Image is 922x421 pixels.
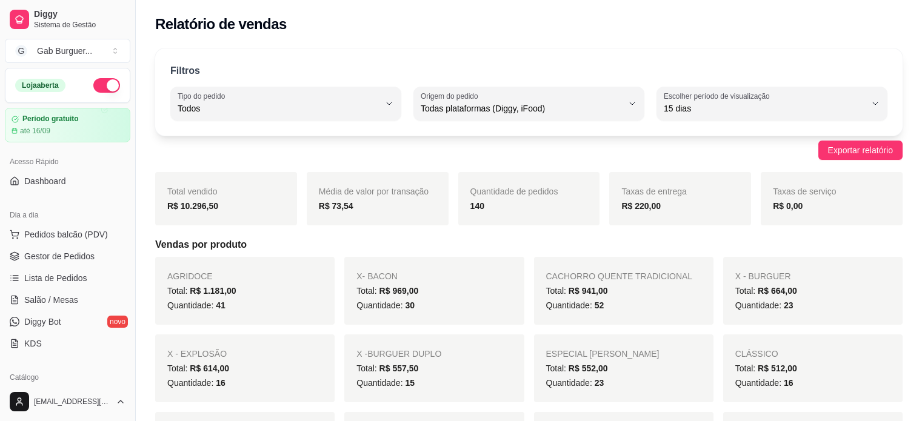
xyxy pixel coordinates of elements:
button: Origem do pedidoTodas plataformas (Diggy, iFood) [413,87,644,121]
span: R$ 614,00 [190,363,229,373]
button: Tipo do pedidoTodos [170,87,401,121]
span: Total: [356,363,418,373]
button: Alterar Status [93,78,120,93]
span: 23 [784,300,793,310]
span: X -BURGUER DUPLO [356,349,441,359]
span: G [15,45,27,57]
label: Origem do pedido [421,91,482,101]
span: KDS [24,337,42,350]
label: Escolher período de visualização [664,91,773,101]
span: Quantidade: [167,300,225,310]
span: Todos [178,102,379,114]
article: até 16/09 [20,126,50,136]
span: R$ 1.181,00 [190,286,236,296]
span: X- BACON [356,271,398,281]
div: Dia a dia [5,205,130,225]
span: Taxas de entrega [621,187,686,196]
span: Quantidade: [735,378,793,388]
a: Diggy Botnovo [5,312,130,331]
span: R$ 969,00 [379,286,419,296]
span: AGRIDOCE [167,271,213,281]
span: Exportar relatório [828,144,893,157]
strong: 140 [470,201,484,211]
a: Gestor de Pedidos [5,247,130,266]
span: Total: [167,286,236,296]
article: Período gratuito [22,114,79,124]
span: CLÁSSICO [735,349,778,359]
span: X - BURGUER [735,271,791,281]
span: Diggy Bot [24,316,61,328]
span: Quantidade: [546,378,604,388]
strong: R$ 220,00 [621,201,661,211]
span: Quantidade: [356,300,415,310]
a: Lista de Pedidos [5,268,130,288]
h5: Vendas por produto [155,237,903,252]
span: Média de valor por transação [319,187,429,196]
span: Quantidade: [546,300,604,310]
span: 16 [784,378,793,388]
span: R$ 552,00 [569,363,608,373]
span: ESPECIAL [PERSON_NAME] [546,349,660,359]
span: Total: [546,286,608,296]
span: X - EXPLOSÃO [167,349,227,359]
span: [EMAIL_ADDRESS][DOMAIN_NAME] [34,397,111,406]
span: Todas plataformas (Diggy, iFood) [421,102,623,114]
span: Quantidade: [167,378,225,388]
p: Filtros [170,64,200,78]
div: Catálogo [5,368,130,387]
div: Acesso Rápido [5,152,130,171]
a: DiggySistema de Gestão [5,5,130,34]
a: KDS [5,334,130,353]
strong: R$ 0,00 [773,201,803,211]
button: Escolher período de visualização15 dias [656,87,887,121]
span: Taxas de serviço [773,187,836,196]
span: Lista de Pedidos [24,272,87,284]
h2: Relatório de vendas [155,15,287,34]
strong: R$ 73,54 [319,201,353,211]
a: Dashboard [5,171,130,191]
span: Total vendido [167,187,218,196]
span: Total: [546,363,608,373]
span: Total: [356,286,418,296]
span: 15 dias [664,102,866,114]
span: CACHORRO QUENTE TRADICIONAL [546,271,693,281]
div: Loja aberta [15,79,65,92]
a: Salão / Mesas [5,290,130,310]
span: 15 [405,378,415,388]
span: Total: [735,363,797,373]
button: Pedidos balcão (PDV) [5,225,130,244]
span: 30 [405,300,415,310]
div: Gab Burguer ... [37,45,92,57]
span: R$ 664,00 [758,286,797,296]
span: R$ 512,00 [758,363,797,373]
span: Quantidade: [356,378,415,388]
span: Diggy [34,9,125,20]
span: 52 [595,300,604,310]
span: Salão / Mesas [24,294,78,306]
span: Total: [735,286,797,296]
span: Sistema de Gestão [34,20,125,30]
span: Quantidade: [735,300,793,310]
a: Período gratuitoaté 16/09 [5,108,130,142]
span: 41 [216,300,225,310]
span: 23 [595,378,604,388]
span: Pedidos balcão (PDV) [24,228,108,240]
span: 16 [216,378,225,388]
span: Total: [167,363,229,373]
span: R$ 941,00 [569,286,608,296]
span: Gestor de Pedidos [24,250,95,262]
span: Quantidade de pedidos [470,187,558,196]
span: Dashboard [24,175,66,187]
strong: R$ 10.296,50 [167,201,218,211]
span: R$ 557,50 [379,363,419,373]
button: Select a team [5,39,130,63]
button: Exportar relatório [818,141,903,160]
label: Tipo do pedido [178,91,229,101]
button: [EMAIL_ADDRESS][DOMAIN_NAME] [5,387,130,416]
